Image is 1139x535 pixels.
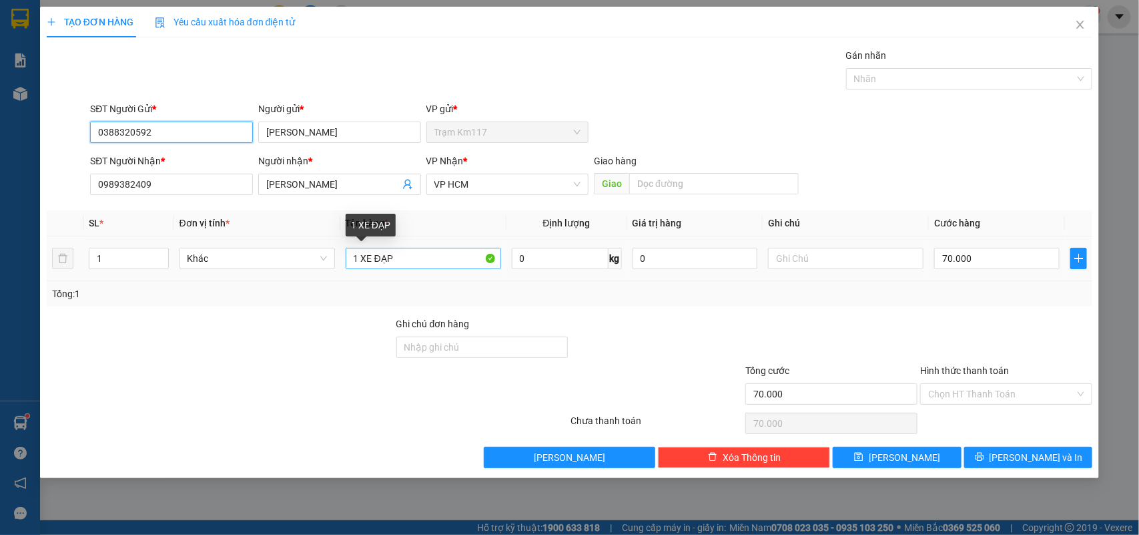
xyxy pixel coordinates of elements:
[1062,7,1099,44] button: Close
[179,218,230,228] span: Đơn vị tính
[629,173,799,194] input: Dọc đường
[101,55,133,63] span: VP Nhận:
[745,365,789,376] span: Tổng cước
[543,218,591,228] span: Định lượng
[708,452,717,463] span: delete
[396,337,568,358] input: Ghi chú đơn hàng
[258,154,421,168] div: Người nhận
[964,447,1092,468] button: printer[PERSON_NAME] và In
[990,450,1083,465] span: [PERSON_NAME] và In
[1070,248,1087,269] button: plus
[434,174,581,194] span: VP HCM
[594,173,629,194] span: Giao
[31,55,73,63] span: Trạm Km117
[132,55,159,63] span: VP HCM
[658,447,830,468] button: deleteXóa Thông tin
[833,447,961,468] button: save[PERSON_NAME]
[101,71,188,104] span: Số 170 [PERSON_NAME], P8, Q11, [GEOGRAPHIC_DATA][PERSON_NAME]
[155,17,296,27] span: Yêu cầu xuất hóa đơn điện tử
[920,365,1009,376] label: Hình thức thanh toán
[47,17,56,27] span: plus
[609,248,622,269] span: kg
[90,154,253,168] div: SĐT Người Nhận
[52,248,73,269] button: delete
[62,36,180,45] strong: HCM - ĐỊNH QUÁN - PHƯƠNG LÂM
[426,156,464,166] span: VP Nhận
[1075,19,1086,30] span: close
[187,248,327,269] span: Khác
[258,102,421,116] div: Người gửi
[633,218,682,228] span: Giá trị hàng
[570,413,745,437] div: Chưa thanh toán
[763,210,929,236] th: Ghi chú
[633,248,758,269] input: 0
[1071,253,1086,264] span: plus
[402,179,413,190] span: user-add
[846,50,887,61] label: Gán nhãn
[975,452,984,463] span: printer
[723,450,781,465] span: Xóa Thông tin
[346,214,396,236] div: 1 XE ĐẠP
[534,450,605,465] span: [PERSON_NAME]
[484,447,656,468] button: [PERSON_NAME]
[854,452,863,463] span: save
[396,319,470,329] label: Ghi chú đơn hàng
[346,248,501,269] input: VD: Bàn, Ghế
[934,218,980,228] span: Cước hàng
[869,450,940,465] span: [PERSON_NAME]
[47,17,133,27] span: TẠO ĐƠN HÀNG
[51,7,191,22] strong: NHÀ XE THUẬN HƯƠNG
[58,24,184,34] strong: (NHÀ XE [GEOGRAPHIC_DATA])
[52,287,440,301] div: Tổng: 1
[89,218,99,228] span: SL
[594,156,637,166] span: Giao hàng
[5,55,31,63] span: VP Gửi:
[5,83,77,91] span: [STREET_ADDRESS]
[155,17,165,28] img: icon
[90,102,253,116] div: SĐT Người Gửi
[9,9,42,43] img: logo
[434,122,581,142] span: Trạm Km117
[768,248,923,269] input: Ghi Chú
[426,102,589,116] div: VP gửi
